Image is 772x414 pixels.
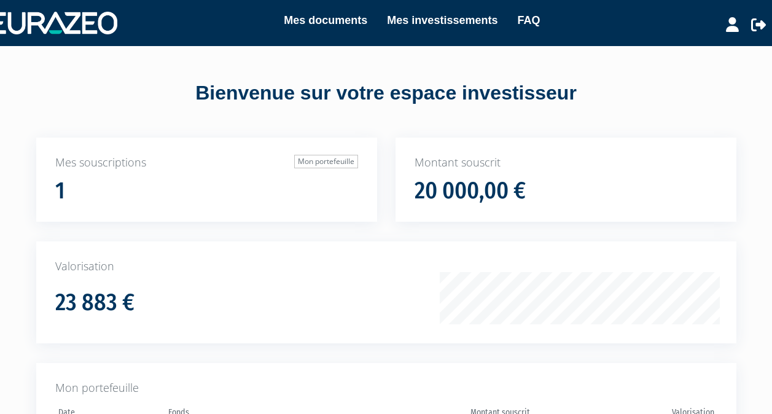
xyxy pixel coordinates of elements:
p: Mon portefeuille [55,380,717,396]
a: Mes investissements [387,12,497,29]
p: Montant souscrit [415,155,717,171]
a: Mes documents [284,12,367,29]
a: FAQ [517,12,540,29]
h1: 23 883 € [55,290,135,316]
p: Mes souscriptions [55,155,358,171]
h1: 1 [55,178,65,204]
a: Mon portefeuille [294,155,358,168]
div: Bienvenue sur votre espace investisseur [9,79,763,107]
h1: 20 000,00 € [415,178,526,204]
p: Valorisation [55,259,717,275]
